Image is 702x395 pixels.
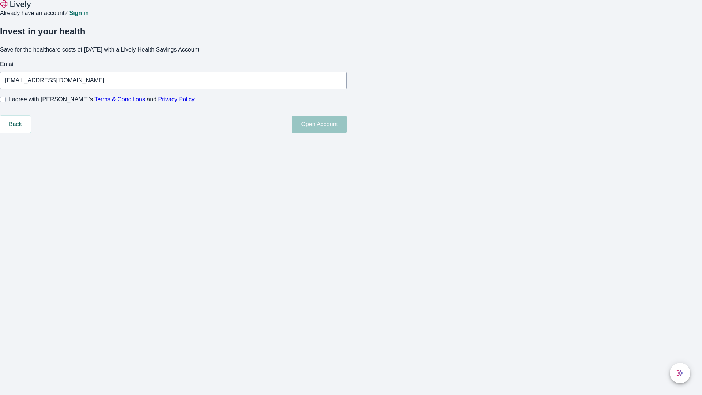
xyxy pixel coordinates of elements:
span: I agree with [PERSON_NAME]’s and [9,95,195,104]
a: Sign in [69,10,88,16]
a: Terms & Conditions [94,96,145,102]
button: chat [670,363,690,383]
a: Privacy Policy [158,96,195,102]
svg: Lively AI Assistant [676,369,684,377]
